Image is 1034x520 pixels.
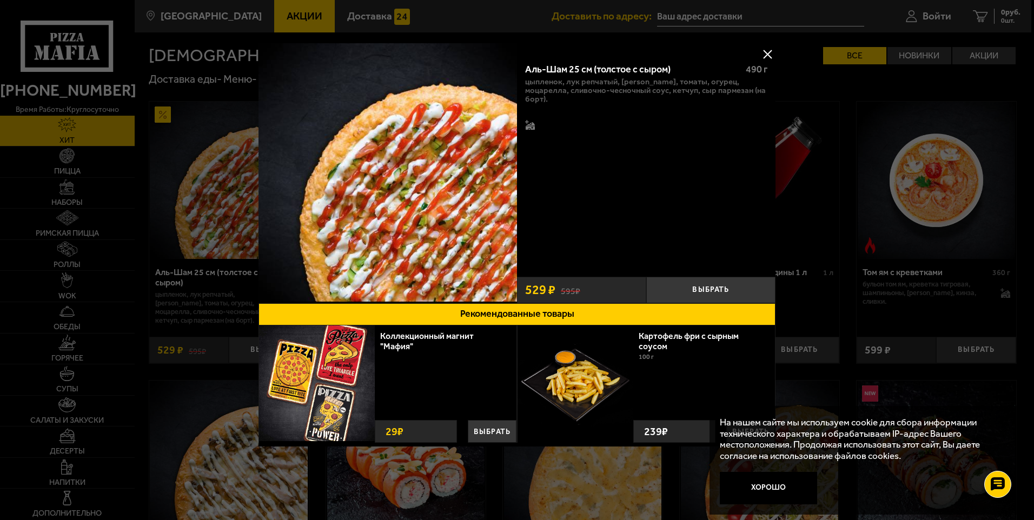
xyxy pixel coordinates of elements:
[639,353,654,361] span: 100 г
[561,284,580,296] s: 595 ₽
[525,78,767,104] p: цыпленок, лук репчатый, [PERSON_NAME], томаты, огурец, моцарелла, сливочно-чесночный соус, кетчуп...
[646,277,775,303] button: Выбрать
[720,472,817,504] button: Хорошо
[639,331,739,351] a: Картофель фри с сырным соусом
[383,421,406,442] strong: 29 ₽
[380,331,474,351] a: Коллекционный магнит "Мафия"
[258,303,775,325] button: Рекомендованные товары
[525,64,737,76] div: Аль-Шам 25 см (толстое с сыром)
[258,43,517,302] img: Аль-Шам 25 см (толстое с сыром)
[258,43,517,303] a: Аль-Шам 25 см (толстое с сыром)
[746,63,767,75] span: 490 г
[720,417,1002,462] p: На нашем сайте мы используем cookie для сбора информации технического характера и обрабатываем IP...
[468,420,516,443] button: Выбрать
[641,421,671,442] strong: 239 ₽
[525,284,555,297] span: 529 ₽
